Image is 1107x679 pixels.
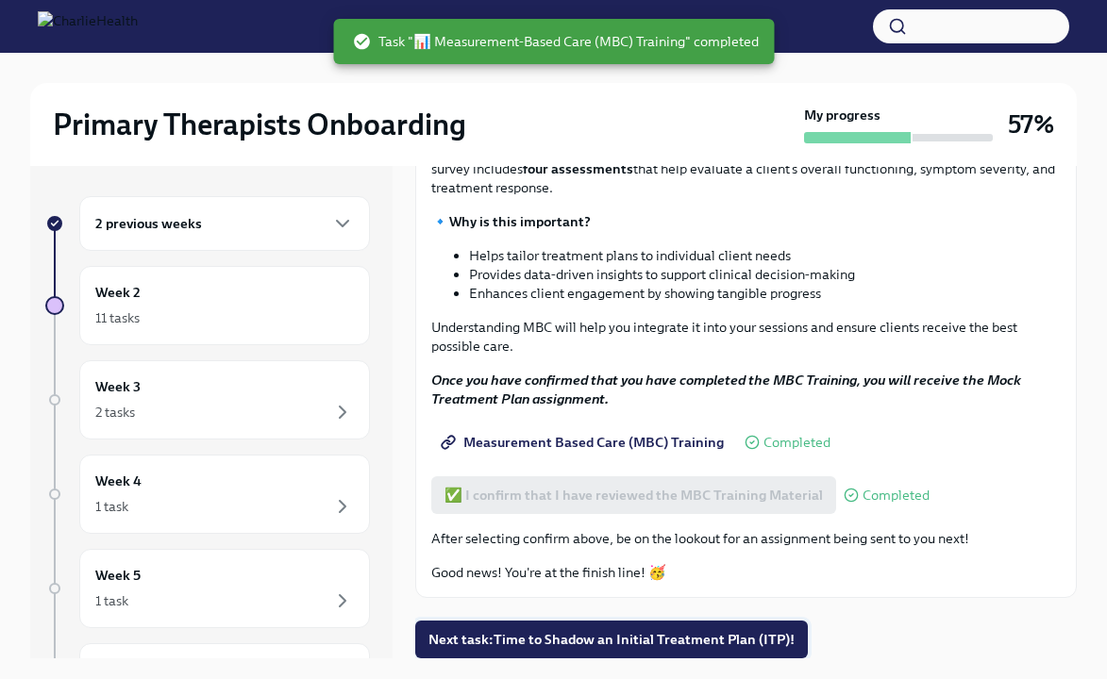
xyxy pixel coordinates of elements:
[1008,108,1054,141] h3: 57%
[45,266,370,345] a: Week 211 tasks
[95,471,142,491] h6: Week 4
[431,372,1021,407] strong: Once you have confirmed that you have completed the MBC Training, you will receive the Mock Treat...
[95,497,128,516] div: 1 task
[95,591,128,610] div: 1 task
[469,265,1061,284] li: Provides data-driven insights to support clinical decision-making
[431,318,1061,356] p: Understanding MBC will help you integrate it into your sessions and ensure clients receive the be...
[431,563,1061,582] p: Good news! You're at the finish line! 🥳
[95,282,141,303] h6: Week 2
[469,284,1061,303] li: Enhances client engagement by showing tangible progress
[415,621,808,658] button: Next task:Time to Shadow an Initial Treatment Plan (ITP)!
[431,423,737,461] a: Measurement Based Care (MBC) Training
[95,565,141,586] h6: Week 5
[428,630,795,649] span: Next task : Time to Shadow an Initial Treatment Plan (ITP)!
[95,308,140,327] div: 11 tasks
[431,529,1061,548] p: After selecting confirm above, be on the lookout for an assignment being sent to you next!
[352,32,759,51] span: Task "📊 Measurement-Based Care (MBC) Training" completed
[763,436,830,450] span: Completed
[95,403,135,422] div: 2 tasks
[38,11,138,41] img: CharlieHealth
[804,106,881,124] strong: My progress
[431,212,1061,231] p: 🔹
[523,160,633,177] strong: four assessments
[45,455,370,534] a: Week 41 task
[449,213,591,230] strong: Why is this important?
[53,106,466,143] h2: Primary Therapists Onboarding
[95,213,202,234] h6: 2 previous weeks
[469,246,1061,265] li: Helps tailor treatment plans to individual client needs
[444,433,724,452] span: Measurement Based Care (MBC) Training
[79,196,370,251] div: 2 previous weeks
[45,549,370,628] a: Week 51 task
[95,376,141,397] h6: Week 3
[431,141,1061,197] p: MBC involves the routine use of client-reported surveys to track progress and guide treatment. Ou...
[863,489,930,503] span: Completed
[45,360,370,439] a: Week 32 tasks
